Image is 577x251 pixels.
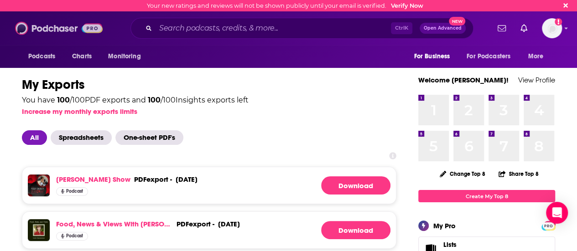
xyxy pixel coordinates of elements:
[72,50,92,63] span: Charts
[443,241,509,249] a: Lists
[108,50,140,63] span: Monitoring
[22,107,137,116] button: Increase my monthly exports limits
[51,130,112,145] span: Spreadsheets
[22,130,51,145] button: All
[28,174,50,196] img: Peggy Smedley Show
[434,168,491,179] button: Change Top 8
[177,220,189,228] span: PDF
[543,222,554,229] span: PRO
[449,17,465,26] span: New
[56,175,130,184] a: [PERSON_NAME] Show
[542,18,562,38] button: Show profile menu
[543,222,554,229] a: PRO
[321,176,390,195] a: Download
[134,175,146,184] span: PDF
[433,221,456,230] div: My Pro
[66,234,83,238] span: Podcast
[15,20,103,37] img: Podchaser - Follow, Share and Rate Podcasts
[28,50,55,63] span: Podcasts
[115,130,183,145] span: One-sheet PDF's
[66,189,83,194] span: Podcast
[22,48,67,65] button: open menu
[555,18,562,26] svg: Email not verified
[391,2,423,9] a: Verify Now
[498,165,539,183] button: Share Top 8
[51,130,115,145] button: Spreadsheets
[176,175,198,184] p: [DATE]
[22,97,249,104] div: You have / 100 PDF exports and / 100 Insights exports left
[391,22,412,34] span: Ctrl K
[130,18,473,39] div: Search podcasts, credits, & more...
[57,96,70,104] span: 100
[22,77,396,93] h1: My Exports
[424,26,462,31] span: Open Advanced
[494,20,509,36] a: Show notifications dropdown
[443,241,457,249] span: Lists
[522,48,555,65] button: open menu
[420,23,466,34] button: Open AdvancedNew
[147,2,423,9] div: Your new ratings and reviews will not be shown publicly until your email is verified.
[517,20,531,36] a: Show notifications dropdown
[542,18,562,38] span: Logged in as jbarbour
[407,48,461,65] button: open menu
[414,50,450,63] span: For Business
[56,220,173,228] a: Food, News & Views with [PERSON_NAME]
[546,202,568,224] div: Open Intercom Messenger
[518,76,555,84] a: View Profile
[115,130,187,145] button: One-sheet PDF's
[321,221,390,239] a: Download
[102,48,152,65] button: open menu
[177,220,214,228] div: export -
[542,18,562,38] img: User Profile
[66,48,97,65] a: Charts
[28,219,50,241] img: Food, News & Views with Linda Gassenheimer
[461,48,524,65] button: open menu
[418,190,555,202] a: Create My Top 8
[418,76,509,84] a: Welcome [PERSON_NAME]!
[467,50,510,63] span: For Podcasters
[156,21,391,36] input: Search podcasts, credits, & more...
[528,50,544,63] span: More
[134,175,172,184] div: export -
[22,130,47,145] span: All
[148,96,161,104] span: 100
[218,220,240,228] p: [DATE]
